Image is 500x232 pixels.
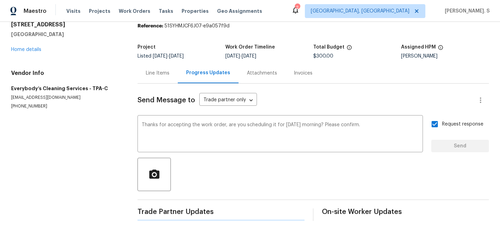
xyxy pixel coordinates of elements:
[322,208,489,215] span: On-site Worker Updates
[11,21,121,28] h2: [STREET_ADDRESS]
[11,103,121,109] p: [PHONE_NUMBER]
[11,47,41,52] a: Home details
[401,54,489,59] div: [PERSON_NAME]
[294,70,312,77] div: Invoices
[313,54,333,59] span: $300.00
[442,8,490,15] span: [PERSON_NAME]. S
[225,54,240,59] span: [DATE]
[311,8,409,15] span: [GEOGRAPHIC_DATA], [GEOGRAPHIC_DATA]
[11,70,121,77] h4: Vendor Info
[153,54,184,59] span: -
[137,45,156,50] h5: Project
[225,45,275,50] h5: Work Order Timeline
[217,8,262,15] span: Geo Assignments
[137,23,489,29] div: 51SYHMJCF6J07-e9a057f9d
[242,54,256,59] span: [DATE]
[11,85,121,92] h5: Everybody’s Cleaning Services - TPA-C
[313,45,344,50] h5: Total Budget
[137,54,184,59] span: Listed
[442,121,483,128] span: Request response
[142,122,419,147] textarea: Thanks for accepting the work order, are you scheduling it for [DATE] morning? Please confirm.
[401,45,436,50] h5: Assigned HPM
[24,8,47,15] span: Maestro
[11,31,121,38] h5: [GEOGRAPHIC_DATA]
[137,24,163,28] b: Reference:
[295,4,300,11] div: 2
[347,45,352,54] span: The total cost of line items that have been proposed by Opendoor. This sum includes line items th...
[137,97,195,104] span: Send Message to
[89,8,110,15] span: Projects
[169,54,184,59] span: [DATE]
[247,70,277,77] div: Attachments
[137,208,305,215] span: Trade Partner Updates
[225,54,256,59] span: -
[146,70,169,77] div: Line Items
[186,69,230,76] div: Progress Updates
[119,8,150,15] span: Work Orders
[182,8,209,15] span: Properties
[153,54,167,59] span: [DATE]
[199,95,257,106] div: Trade partner only
[438,45,443,54] span: The hpm assigned to this work order.
[159,9,173,14] span: Tasks
[11,95,121,101] p: [EMAIL_ADDRESS][DOMAIN_NAME]
[66,8,81,15] span: Visits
